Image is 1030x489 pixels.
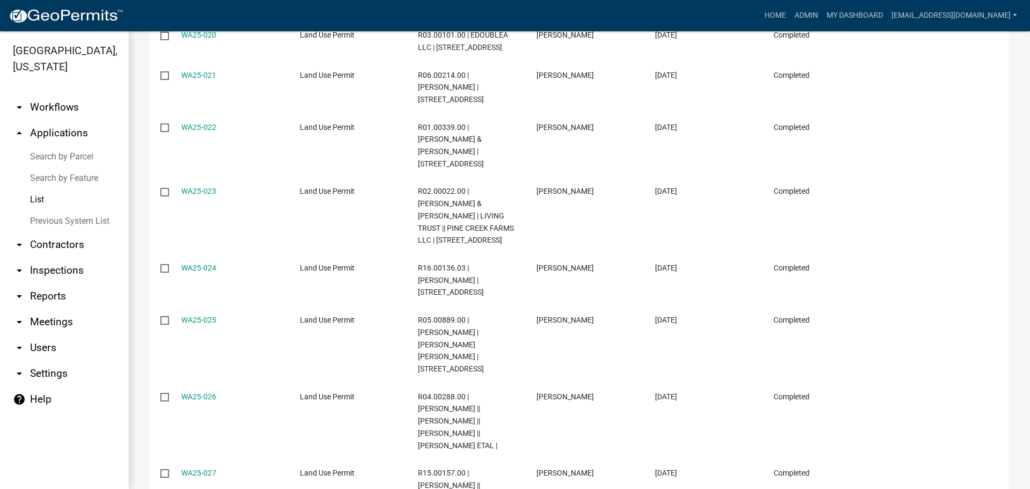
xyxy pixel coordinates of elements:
span: 06/24/2025 [655,123,677,132]
span: Ellyn Kohlnhofer [536,31,594,39]
span: Roger Dykes [536,264,594,272]
span: Land Use Permit [300,469,355,477]
span: Completed [774,316,810,324]
i: arrow_drop_down [13,238,26,251]
span: Completed [774,71,810,79]
span: Completed [774,31,810,39]
span: R01.00339.00 | LARRY & LONI LEMMERMAN | 41684 HIGHWAY 60 [418,123,484,168]
span: 07/24/2025 [655,264,677,272]
i: arrow_drop_down [13,367,26,380]
a: WA25-025 [181,316,216,324]
span: 09/05/2025 [655,392,677,401]
a: WA25-020 [181,31,216,39]
span: Completed [774,392,810,401]
a: [EMAIL_ADDRESS][DOMAIN_NAME] [887,5,1021,26]
span: Land Use Permit [300,71,355,79]
span: Completed [774,264,810,272]
i: arrow_drop_down [13,290,26,303]
a: WA25-022 [181,123,216,132]
span: 09/05/2025 [655,469,677,477]
span: Land Use Permit [300,31,355,39]
span: Land Use Permit [300,123,355,132]
span: Bert Lichen [536,469,594,477]
a: WA25-024 [181,264,216,272]
a: My Dashboard [822,5,887,26]
span: 08/06/2025 [655,316,677,324]
span: Completed [774,469,810,477]
i: arrow_drop_down [13,341,26,354]
a: WA25-023 [181,187,216,195]
a: WA25-026 [181,392,216,401]
i: arrow_drop_up [13,127,26,140]
i: arrow_drop_down [13,264,26,277]
span: Larry Lemmerman [536,123,594,132]
span: Thomas Gosse [536,392,594,401]
i: arrow_drop_down [13,101,26,114]
span: R04.00288.00 | CHRISTINA HALL || MARY HALL || TANYA HALL || TERRENCE HALL ETAL | [418,392,497,450]
span: Completed [774,123,810,132]
span: Patrick Judge [536,71,594,79]
i: arrow_drop_down [13,316,26,329]
span: R05.00889.00 | CHARLES ALAN KREMER | DIANE MARIE GRAF KREMER | 67457 152ND AVE [418,316,484,373]
a: WA25-027 [181,469,216,477]
span: Land Use Permit [300,392,355,401]
a: Home [760,5,790,26]
span: Land Use Permit [300,264,355,272]
span: R02.00022.00 | JOSEPH C & KATHRYN J FLYNN | LIVING TRUST || PINE CREEK FARMS LLC | 30272 550TH ST [418,187,514,244]
span: Jonathan Stensgard [536,187,594,195]
span: R06.00214.00 | PATRICK JUDGE | 58653 HIGHWAY 42 [418,71,484,104]
span: R16.00136.03 | ROGER JASON DYKES | 28790 646TH ST [418,264,484,297]
a: WA25-021 [181,71,216,79]
a: Admin [790,5,822,26]
span: 07/17/2025 [655,187,677,195]
span: Charles Kremer [536,316,594,324]
span: 06/12/2025 [655,71,677,79]
span: Land Use Permit [300,187,355,195]
i: help [13,393,26,406]
span: 06/05/2025 [655,31,677,39]
span: Land Use Permit [300,316,355,324]
span: Completed [774,187,810,195]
